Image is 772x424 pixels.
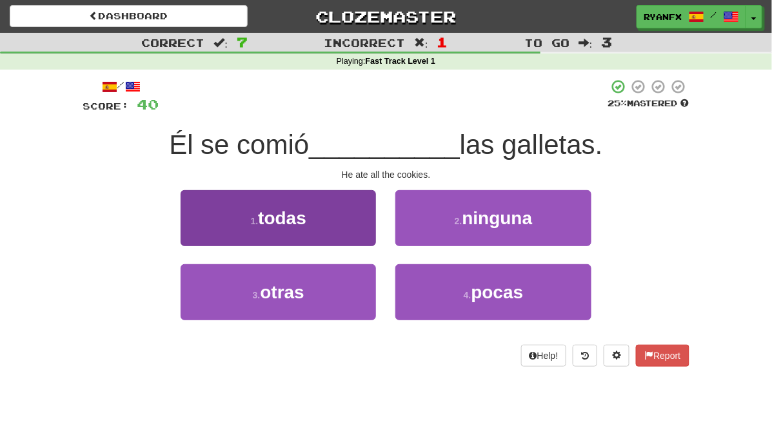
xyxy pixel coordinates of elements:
[455,216,462,226] small: 2 .
[141,36,204,49] span: Correct
[636,345,689,367] button: Report
[83,79,159,95] div: /
[579,37,593,48] span: :
[573,345,597,367] button: Round history (alt+y)
[324,36,405,49] span: Incorrect
[366,57,436,66] strong: Fast Track Level 1
[237,34,248,50] span: 7
[637,5,746,28] a: ryanfx /
[462,208,533,228] span: ninguna
[10,5,248,27] a: Dashboard
[83,101,130,111] span: Score:
[258,208,306,228] span: todas
[644,11,682,23] span: ryanfx
[524,36,569,49] span: To go
[395,190,591,246] button: 2.ninguna
[608,98,628,108] span: 25 %
[521,345,567,367] button: Help!
[83,168,689,181] div: He ate all the cookies.
[711,10,717,19] span: /
[395,264,591,320] button: 4.pocas
[471,282,524,302] span: pocas
[602,34,613,50] span: 3
[181,190,376,246] button: 1.todas
[137,96,159,112] span: 40
[464,290,471,300] small: 4 .
[251,216,259,226] small: 1 .
[414,37,428,48] span: :
[169,130,309,160] span: Él se comió
[260,282,304,302] span: otras
[309,130,460,160] span: __________
[213,37,228,48] span: :
[267,5,505,28] a: Clozemaster
[181,264,376,320] button: 3.otras
[608,98,689,110] div: Mastered
[460,130,603,160] span: las galletas.
[253,290,261,300] small: 3 .
[437,34,448,50] span: 1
